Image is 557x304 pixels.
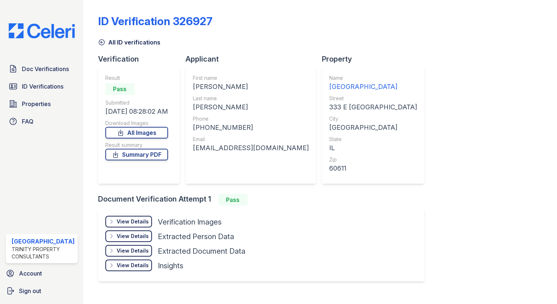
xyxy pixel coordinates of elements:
[158,246,245,256] div: Extracted Document Data
[193,95,309,102] div: Last name
[6,97,78,111] a: Properties
[193,102,309,112] div: [PERSON_NAME]
[12,246,75,260] div: Trinity Property Consultants
[12,237,75,246] div: [GEOGRAPHIC_DATA]
[329,74,417,92] a: Name [GEOGRAPHIC_DATA]
[193,74,309,82] div: First name
[6,79,78,94] a: ID Verifications
[105,106,168,117] div: [DATE] 08:28:02 AM
[98,54,186,64] div: Verification
[22,117,34,126] span: FAQ
[329,115,417,122] div: City
[193,143,309,153] div: [EMAIL_ADDRESS][DOMAIN_NAME]
[22,65,69,73] span: Doc Verifications
[22,82,63,91] span: ID Verifications
[117,233,149,240] div: View Details
[329,95,417,102] div: Street
[105,141,168,149] div: Result summary
[218,194,248,206] div: Pass
[193,115,309,122] div: Phone
[329,82,417,92] div: [GEOGRAPHIC_DATA]
[158,217,222,227] div: Verification Images
[19,269,42,278] span: Account
[329,102,417,112] div: 333 E [GEOGRAPHIC_DATA]
[19,287,41,295] span: Sign out
[526,275,550,297] iframe: chat widget
[329,156,417,163] div: Zip
[186,54,322,64] div: Applicant
[105,120,168,127] div: Download Images
[158,261,183,271] div: Insights
[193,136,309,143] div: Email
[193,82,309,92] div: [PERSON_NAME]
[329,74,417,82] div: Name
[105,149,168,160] a: Summary PDF
[98,194,430,206] div: Document Verification Attempt 1
[105,99,168,106] div: Submitted
[329,143,417,153] div: IL
[6,62,78,76] a: Doc Verifications
[329,163,417,174] div: 60611
[3,284,81,298] a: Sign out
[158,231,234,242] div: Extracted Person Data
[105,83,135,95] div: Pass
[117,262,149,269] div: View Details
[3,23,81,38] img: CE_Logo_Blue-a8612792a0a2168367f1c8372b55b34899dd931a85d93a1a3d3e32e68fde9ad4.png
[6,114,78,129] a: FAQ
[105,127,168,139] a: All Images
[193,122,309,133] div: [PHONE_NUMBER]
[329,122,417,133] div: [GEOGRAPHIC_DATA]
[117,218,149,225] div: View Details
[22,100,51,108] span: Properties
[105,74,168,82] div: Result
[322,54,430,64] div: Property
[3,266,81,281] a: Account
[98,38,160,47] a: All ID verifications
[329,136,417,143] div: State
[117,247,149,254] div: View Details
[98,15,213,28] div: ID Verification 326927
